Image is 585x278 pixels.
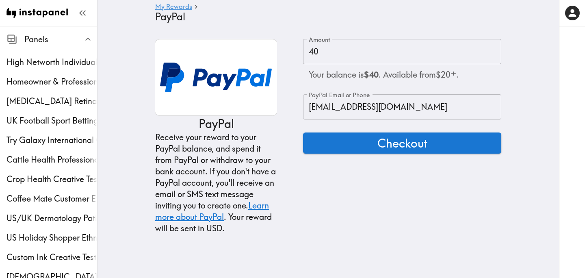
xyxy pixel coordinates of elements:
[155,39,277,116] img: PayPal
[451,68,457,82] span: ⁺
[155,132,277,234] div: Receive your reward to your PayPal balance, and spend it from PayPal or withdraw to your bank acc...
[6,96,97,107] div: Macular Telangiectasia Retina specialist Study
[24,34,97,45] span: Panels
[6,154,97,165] span: Cattle Health Professionals Creative Testing
[199,116,234,132] p: PayPal
[6,232,97,243] span: US Holiday Shopper Ethnography
[6,193,97,204] span: Coffee Mate Customer Ethnography
[6,213,97,224] span: US/UK Dermatology Patients Ethnography
[309,69,459,80] span: Your balance is . Available from $20 .
[6,96,97,107] span: [MEDICAL_DATA] Retina specialist Study
[364,69,379,80] b: $40
[309,91,370,100] label: PayPal Email or Phone
[377,135,427,151] span: Checkout
[6,174,97,185] span: Crop Health Creative Testing
[6,115,97,126] span: UK Football Sport Betting Blocks Exploratory
[6,76,97,87] span: Homeowner & Professional High-End Lawnmower Purchaser Quickturn Exploratory
[6,135,97,146] span: Try Galaxy International Consumer Exploratory
[155,3,192,11] a: My Rewards
[6,252,97,263] span: Custom Ink Creative Testing Phase 2
[309,35,330,44] label: Amount
[6,56,97,68] span: High Networth Individual Ethnography
[303,132,501,154] button: Checkout
[155,11,495,23] h4: PayPal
